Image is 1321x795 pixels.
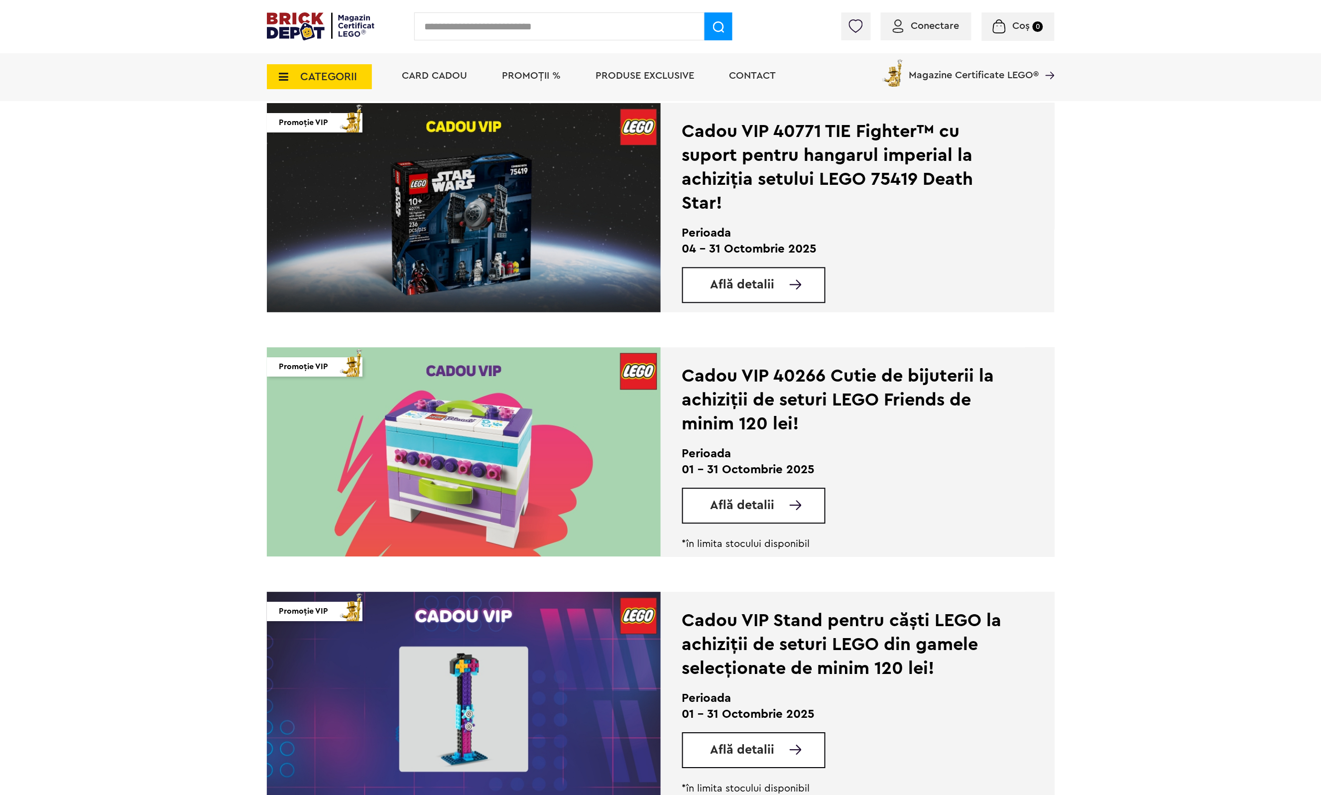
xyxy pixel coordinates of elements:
[279,358,329,377] span: Promoție VIP
[682,365,1005,436] div: Cadou VIP 40266 Cutie de bijuterii la achiziții de seturi LEGO Friends de minim 120 lei!
[596,71,695,81] a: Produse exclusive
[682,462,1005,478] p: 01 - 31 Octombrie 2025
[682,226,1005,242] h2: Perioada
[402,71,468,81] a: Card Cadou
[336,102,367,132] img: vip_page_imag.png
[1039,57,1055,67] a: Magazine Certificate LEGO®
[682,120,1005,216] div: Cadou VIP 40771 TIE Fighter™ cu suport pentru hangarul imperial la achiziția setului LEGO 75419 D...
[729,71,776,81] a: Contact
[893,21,960,31] a: Conectare
[502,71,561,81] a: PROMOȚII %
[336,347,367,377] img: vip_page_imag.png
[1033,21,1043,32] small: 0
[301,71,358,82] span: CATEGORII
[711,279,775,291] span: Află detalii
[279,113,329,132] span: Promoție VIP
[909,57,1039,80] span: Magazine Certificate LEGO®
[711,500,825,512] a: Află detalii
[1012,21,1030,31] span: Coș
[682,691,1005,707] h2: Perioada
[711,279,825,291] a: Află detalii
[682,707,1005,723] p: 01 - 31 Octombrie 2025
[682,609,1005,681] div: Cadou VIP Stand pentru căști LEGO la achiziții de seturi LEGO din gamele selecționate de minim 12...
[711,500,775,512] span: Află detalii
[682,242,1005,258] p: 04 - 31 Octombrie 2025
[711,744,775,757] span: Află detalii
[711,744,825,757] a: Află detalii
[682,446,1005,462] h2: Perioada
[682,538,1005,550] p: *în limita stocului disponibil
[682,783,1005,795] p: *în limita stocului disponibil
[911,21,960,31] span: Conectare
[279,602,329,622] span: Promoție VIP
[336,591,367,622] img: vip_page_imag.png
